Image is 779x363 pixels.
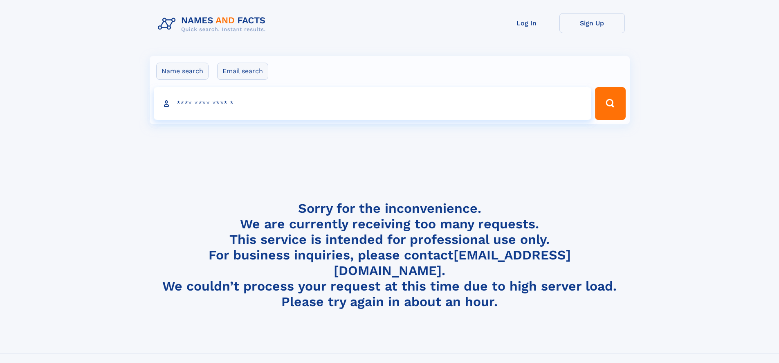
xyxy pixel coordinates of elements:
[217,63,268,80] label: Email search
[156,63,209,80] label: Name search
[155,13,272,35] img: Logo Names and Facts
[334,247,571,278] a: [EMAIL_ADDRESS][DOMAIN_NAME]
[494,13,559,33] a: Log In
[559,13,625,33] a: Sign Up
[154,87,592,120] input: search input
[155,201,625,310] h4: Sorry for the inconvenience. We are currently receiving too many requests. This service is intend...
[595,87,625,120] button: Search Button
